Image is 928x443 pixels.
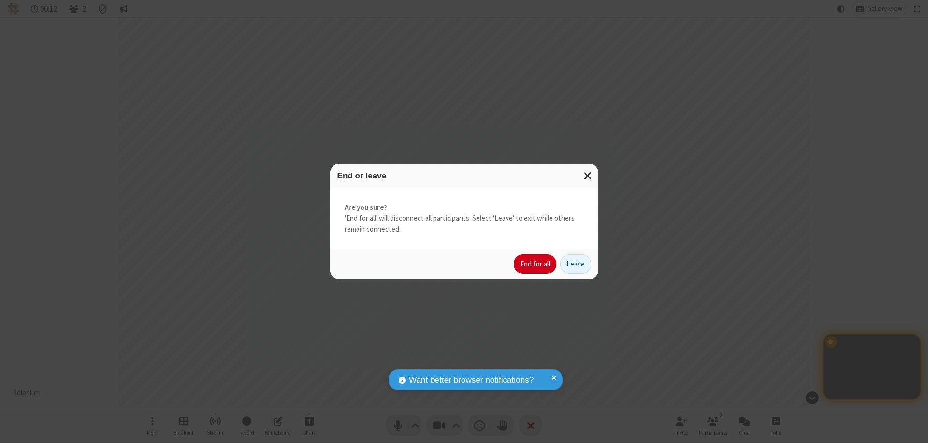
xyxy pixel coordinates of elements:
[409,374,534,386] span: Want better browser notifications?
[330,188,598,250] div: 'End for all' will disconnect all participants. Select 'Leave' to exit while others remain connec...
[560,254,591,274] button: Leave
[514,254,556,274] button: End for all
[578,164,598,188] button: Close modal
[337,171,591,180] h3: End or leave
[345,202,584,213] strong: Are you sure?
